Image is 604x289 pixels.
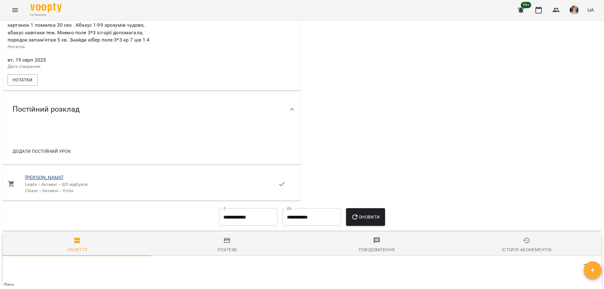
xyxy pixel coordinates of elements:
[8,44,150,50] p: Нотатка
[587,7,594,13] span: UA
[521,2,531,8] span: 99+
[4,281,14,289] div: Дата
[570,6,579,14] img: 6afb9eb6cc617cb6866001ac461bd93f.JPG
[13,104,80,114] span: Постійний розклад
[8,3,23,18] button: Menu
[25,188,278,194] div: Closer Активні Успіх
[8,56,150,64] span: вт, 19 серп 2025
[579,258,594,274] button: Фільтр
[30,13,62,17] span: For Business
[4,281,600,289] span: Дата
[502,246,551,253] div: Історія абонементів
[351,213,380,221] span: Оновити
[13,76,33,84] span: Нотатки
[3,256,601,276] div: Table Toolbar
[30,3,62,12] img: Voopty Logo
[67,246,87,253] div: Заняття
[8,64,150,70] p: Дата створення
[585,4,596,16] button: UA
[25,175,63,181] a: [PERSON_NAME]
[3,93,301,125] div: Постійний розклад
[359,246,395,253] div: Повідомлення
[37,182,41,187] span: →
[58,188,63,193] span: →
[8,74,38,86] button: Нотатки
[217,246,237,253] div: Платежі
[38,188,42,193] span: →
[25,181,278,188] div: Leads Активні ШУ відбувся
[57,182,62,187] span: →
[13,147,71,155] span: Додати постійний урок
[10,146,73,157] button: Додати постійний урок
[346,208,385,226] button: Оновити
[4,281,14,289] div: Sort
